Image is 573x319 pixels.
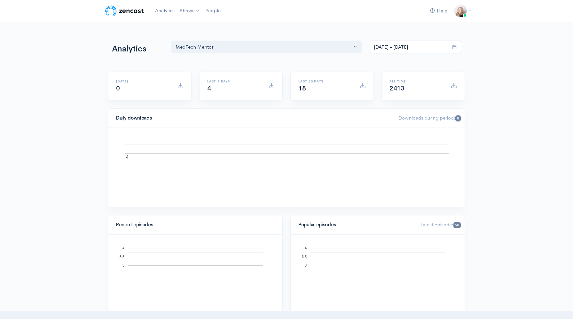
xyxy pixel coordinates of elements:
[171,41,362,54] button: MedTech Mentor
[203,4,223,18] a: People
[298,242,457,306] svg: A chart.
[207,80,261,83] h6: Last 7 days
[116,84,120,92] span: 0
[305,263,307,267] text: 3
[122,246,124,250] text: 4
[302,255,307,259] text: 3.5
[112,44,164,54] h1: Analytics
[455,115,461,121] span: 8
[298,222,413,228] h4: Popular episodes
[207,84,211,92] span: 4
[298,84,306,92] span: 18
[104,4,145,17] img: ZenCast Logo
[420,222,461,228] span: Latest episode:
[428,4,450,18] a: Help
[370,41,448,54] input: analytics date range selector
[176,43,352,51] div: MedTech Mentor
[116,80,169,83] h6: [DATE]
[120,255,124,259] text: 3.5
[116,115,391,121] h4: Daily downloads
[454,4,467,17] img: ...
[153,4,177,18] a: Analytics
[298,80,352,83] h6: Last 30 days
[116,222,271,228] h4: Recent episodes
[389,80,443,83] h6: All time
[116,136,457,199] svg: A chart.
[305,246,307,250] text: 4
[389,84,404,92] span: 2413
[116,242,275,306] svg: A chart.
[177,4,203,18] a: Shows
[398,115,461,121] span: Downloads during period:
[126,154,129,159] text: 4
[453,222,461,228] span: 65
[122,263,124,267] text: 3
